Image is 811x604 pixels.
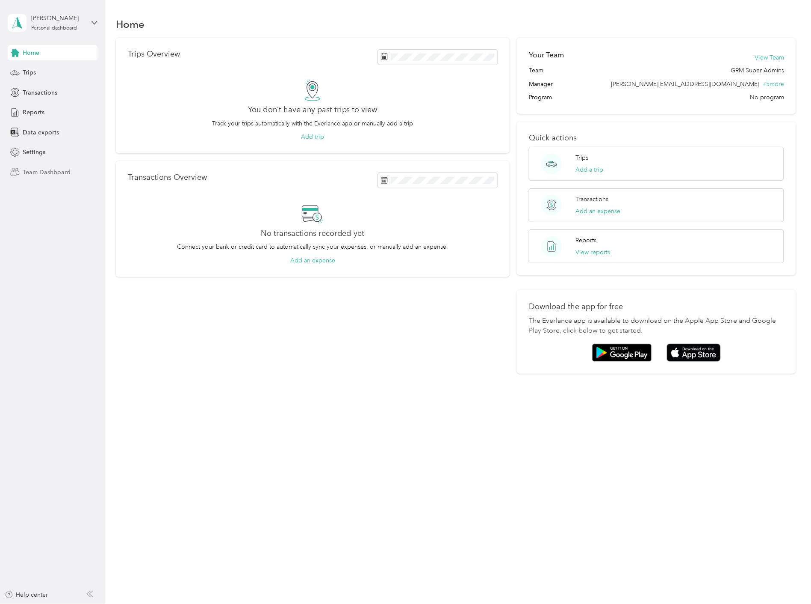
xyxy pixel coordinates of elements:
[301,132,324,141] button: Add trip
[576,195,609,204] p: Transactions
[23,88,57,97] span: Transactions
[576,153,589,162] p: Trips
[576,165,604,174] button: Add a trip
[261,229,365,238] h2: No transactions recorded yet
[576,248,610,257] button: View reports
[611,80,759,88] span: [PERSON_NAME][EMAIL_ADDRESS][DOMAIN_NAME]
[23,108,44,117] span: Reports
[529,66,543,75] span: Team
[116,20,145,29] h1: Home
[23,48,39,57] span: Home
[23,168,71,177] span: Team Dashboard
[755,53,784,62] button: View Team
[762,80,784,88] span: + 5 more
[5,591,48,600] button: Help center
[592,344,652,362] img: Google play
[529,316,784,336] p: The Everlance app is available to download on the Apple App Store and Google Play Store, click be...
[576,207,621,216] button: Add an expense
[529,80,553,89] span: Manager
[529,302,784,311] p: Download the app for free
[128,173,207,182] p: Transactions Overview
[529,93,552,102] span: Program
[23,128,59,137] span: Data exports
[529,134,784,143] p: Quick actions
[23,148,45,157] span: Settings
[31,26,77,31] div: Personal dashboard
[667,344,721,362] img: App store
[529,50,564,60] h2: Your Team
[177,242,448,251] p: Connect your bank or credit card to automatically sync your expenses, or manually add an expense.
[212,119,413,128] p: Track your trips automatically with the Everlance app or manually add a trip
[731,66,784,75] span: GRM Super Admins
[248,105,377,114] h2: You don’t have any past trips to view
[576,236,597,245] p: Reports
[23,68,36,77] span: Trips
[31,14,85,23] div: [PERSON_NAME]
[750,93,784,102] span: No program
[763,556,811,604] iframe: Everlance-gr Chat Button Frame
[290,256,335,265] button: Add an expense
[128,50,180,59] p: Trips Overview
